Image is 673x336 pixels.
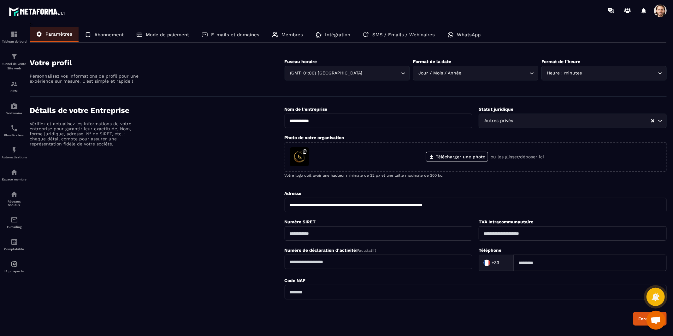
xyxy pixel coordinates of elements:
p: Abonnement [94,32,124,38]
input: Search for option [463,70,528,77]
span: Autres privés [483,117,514,124]
div: Search for option [479,255,513,271]
p: E-mailing [2,225,27,229]
p: Intégration [325,32,350,38]
p: CRM [2,89,27,93]
p: Membres [281,32,303,38]
p: SMS / Emails / Webinaires [372,32,435,38]
button: Enregistrer [633,312,667,326]
label: Statut juridique [479,107,513,112]
label: Nom de l'entreprise [285,107,328,112]
div: Open chat [646,311,665,330]
p: IA prospects [2,269,27,273]
a: formationformationTunnel de vente Site web [2,48,27,75]
label: Télécharger une photo [426,152,488,162]
a: automationsautomationsWebinaire [2,97,27,120]
p: Paramètres [45,31,72,37]
p: Personnalisez vos informations de profil pour une expérience sur mesure. C'est simple et rapide ! [30,74,140,84]
span: Jour / Mois / Année [417,70,463,77]
img: formation [10,80,18,88]
div: Search for option [479,114,667,128]
a: formationformationTableau de bord [2,26,27,48]
a: formationformationCRM [2,75,27,97]
span: (GMT+01:00) [GEOGRAPHIC_DATA] [289,70,364,77]
img: automations [10,146,18,154]
p: Mode de paiement [146,32,189,38]
span: Heure : minutes [546,70,583,77]
div: Search for option [285,66,410,80]
img: formation [10,53,18,60]
img: social-network [10,191,18,198]
p: Automatisations [2,156,27,159]
span: (Facultatif) [356,248,376,253]
p: Comptabilité [2,247,27,251]
label: TVA Intracommunautaire [479,219,533,224]
p: Espace membre [2,178,27,181]
img: automations [10,168,18,176]
img: scheduler [10,124,18,132]
p: Vérifiez et actualisez les informations de votre entreprise pour garantir leur exactitude. Nom, f... [30,121,140,146]
h4: Détails de votre Entreprise [30,106,285,115]
div: Enregistrer [638,316,662,321]
label: Téléphone [479,248,501,253]
input: Search for option [500,258,507,268]
h4: Votre profil [30,58,285,67]
p: Tunnel de vente Site web [2,62,27,71]
a: schedulerschedulerPlanificateur [2,120,27,142]
img: Country Flag [481,256,493,269]
p: ou les glisser/déposer ici [491,154,544,159]
a: social-networksocial-networkRéseaux Sociaux [2,186,27,211]
p: Votre logo doit avoir une hauteur minimale de 32 px et une taille maximale de 300 ko. [285,173,667,178]
label: Photo de votre organisation [285,135,345,140]
p: E-mails et domaines [211,32,259,38]
input: Search for option [514,117,651,124]
p: WhatsApp [457,32,481,38]
img: formation [10,31,18,38]
p: Webinaire [2,111,27,115]
input: Search for option [364,70,399,77]
label: Fuseau horaire [285,59,317,64]
img: automations [10,260,18,268]
label: Numéro de déclaration d'activité [285,248,376,253]
div: Search for option [541,66,667,80]
img: accountant [10,238,18,246]
p: Réseaux Sociaux [2,200,27,207]
a: accountantaccountantComptabilité [2,233,27,256]
a: automationsautomationsEspace membre [2,164,27,186]
p: Planificateur [2,133,27,137]
span: +33 [492,260,499,266]
a: automationsautomationsAutomatisations [2,142,27,164]
img: logo [9,6,66,17]
img: email [10,216,18,224]
label: Adresse [285,191,302,196]
label: Code NAF [285,278,306,283]
div: Search for option [413,66,538,80]
p: Tableau de bord [2,40,27,43]
input: Search for option [583,70,656,77]
label: Numéro SIRET [285,219,316,224]
img: automations [10,102,18,110]
label: Format de la date [413,59,452,64]
a: emailemailE-mailing [2,211,27,233]
label: Format de l’heure [541,59,580,64]
button: Clear Selected [651,119,654,123]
